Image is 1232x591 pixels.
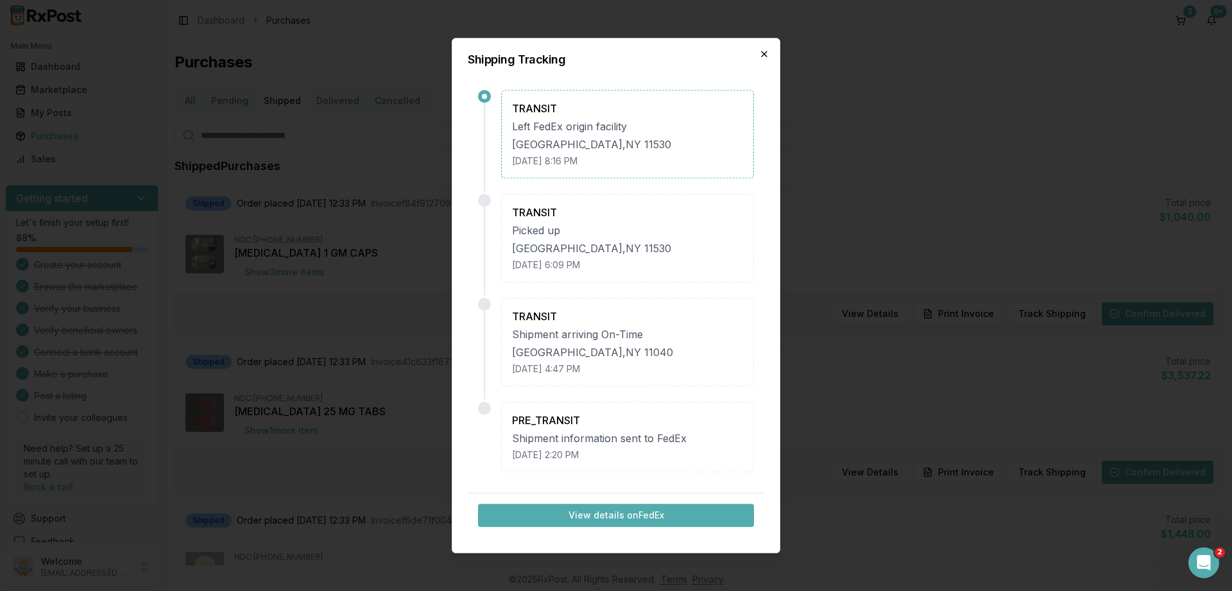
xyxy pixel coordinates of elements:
[512,363,743,375] div: [DATE] 4:47 PM
[512,327,743,342] div: Shipment arriving On-Time
[512,345,743,360] div: [GEOGRAPHIC_DATA] , NY 11040
[512,309,743,324] div: TRANSIT
[1188,547,1219,578] iframe: Intercom live chat
[512,449,743,461] div: [DATE] 2:20 PM
[512,137,743,152] div: [GEOGRAPHIC_DATA] , NY 11530
[512,101,743,116] div: TRANSIT
[512,241,743,256] div: [GEOGRAPHIC_DATA] , NY 11530
[512,259,743,271] div: [DATE] 6:09 PM
[512,205,743,220] div: TRANSIT
[1215,547,1225,558] span: 2
[512,155,743,167] div: [DATE] 8:16 PM
[512,431,743,446] div: Shipment information sent to FedEx
[468,54,764,65] h2: Shipping Tracking
[512,119,743,134] div: Left FedEx origin facility
[478,504,754,527] button: View details onFedEx
[512,223,743,238] div: Picked up
[512,413,743,428] div: PRE_TRANSIT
